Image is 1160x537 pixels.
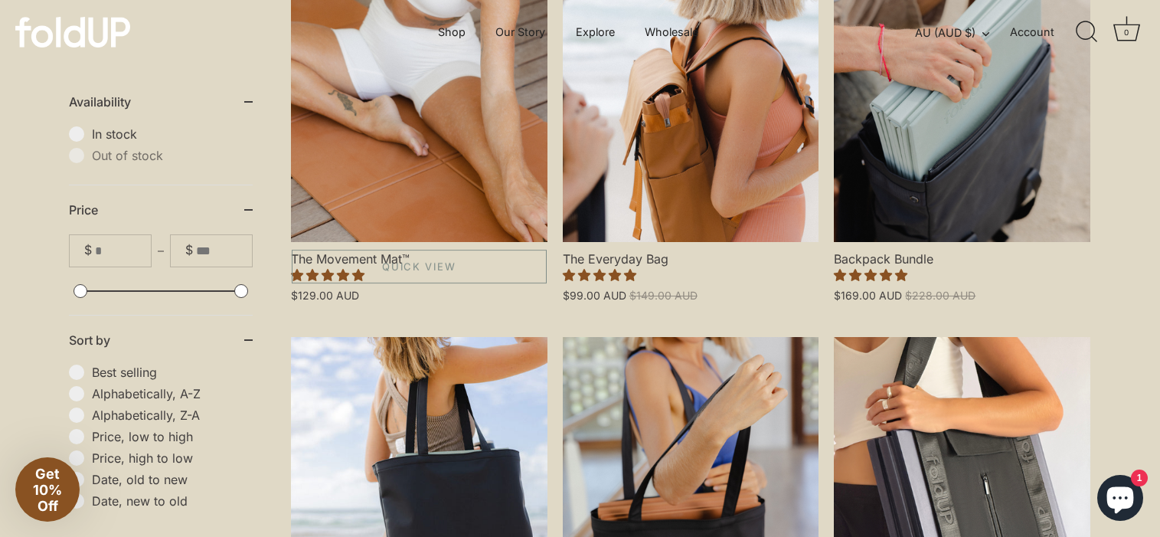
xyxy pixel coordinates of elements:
[1070,15,1103,49] a: Search
[1010,23,1081,41] a: Account
[92,386,253,401] span: Alphabetically, A-Z
[292,250,547,283] a: Quick View
[482,18,559,47] a: Our Story
[915,26,1006,40] button: AU (AUD $)
[15,457,80,522] div: Get 10% Off
[69,77,253,126] summary: Availability
[1119,25,1134,40] div: 0
[834,242,1090,303] a: Backpack Bundle 5.00 stars $169.00 AUD $228.00 AUD
[185,243,193,257] span: $
[563,267,636,283] span: 4.97 stars
[92,493,253,509] span: Date, new to old
[69,316,253,365] summary: Sort by
[291,267,364,283] span: 4.85 stars
[905,289,975,302] span: $228.00 AUD
[92,408,253,423] span: Alphabetically, Z-A
[834,267,907,283] span: 5.00 stars
[1109,15,1143,49] a: Cart
[92,429,253,444] span: Price, low to high
[563,18,629,47] a: Explore
[834,289,902,302] span: $169.00 AUD
[92,472,253,487] span: Date, old to new
[834,242,1090,267] span: Backpack Bundle
[92,148,253,163] span: Out of stock
[563,242,819,267] span: The Everyday Bag
[563,289,626,302] span: $99.00 AUD
[563,242,819,303] a: The Everyday Bag 4.97 stars $99.00 AUD $149.00 AUD
[425,18,479,47] a: Shop
[69,185,253,234] summary: Price
[1093,475,1148,525] inbox-online-store-chat: Shopify online store chat
[400,18,737,47] div: Primary navigation
[92,365,253,380] span: Best selling
[291,289,359,302] span: $129.00 AUD
[92,450,253,466] span: Price, high to low
[33,466,62,514] span: Get 10% Off
[95,235,151,267] input: From
[84,243,92,257] span: $
[196,235,252,267] input: To
[291,242,547,267] span: The Movement Mat™
[92,126,253,142] span: In stock
[291,242,547,303] a: The Movement Mat™ 4.85 stars $129.00 AUD
[629,289,698,302] span: $149.00 AUD
[632,18,712,47] a: Wholesale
